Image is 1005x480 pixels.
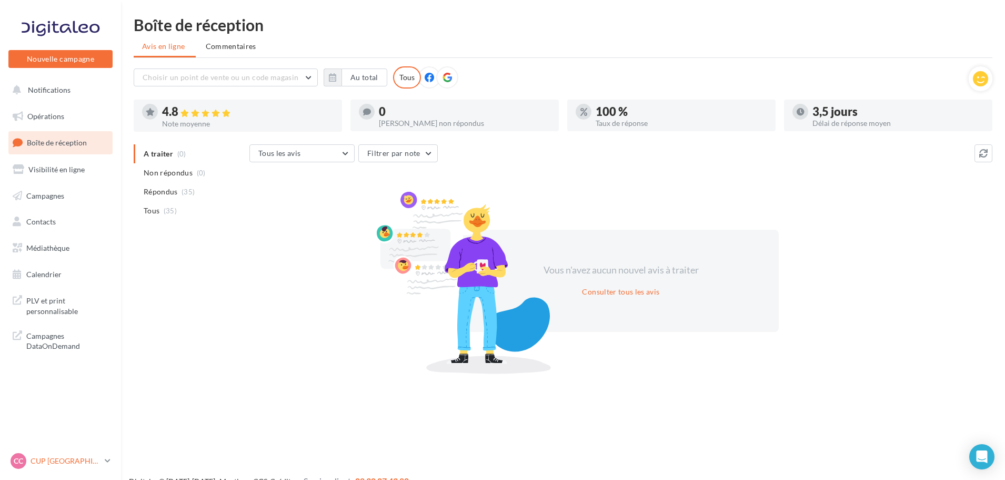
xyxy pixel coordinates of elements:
[6,211,115,233] a: Contacts
[162,120,334,128] div: Note moyenne
[134,68,318,86] button: Choisir un point de vente ou un code magasin
[6,131,115,154] a: Boîte de réception
[206,42,256,51] span: Commentaires
[6,79,110,101] button: Notifications
[6,185,115,207] a: Campagnes
[182,188,195,196] span: (35)
[812,106,984,117] div: 3,5 jours
[6,237,115,259] a: Médiathèque
[197,169,206,177] span: (0)
[164,207,177,215] span: (35)
[14,456,23,466] span: CC
[134,17,992,33] div: Boîte de réception
[393,66,421,89] div: Tous
[26,293,108,316] span: PLV et print personnalisable
[31,456,100,466] p: CUP [GEOGRAPHIC_DATA]
[28,165,85,174] span: Visibilité en ligne
[6,263,115,286] a: Calendrier
[596,120,767,127] div: Taux de réponse
[6,105,115,128] a: Opérations
[578,286,664,298] button: Consulter tous les avis
[144,187,178,197] span: Répondus
[379,106,550,117] div: 0
[6,325,115,356] a: Campagnes DataOnDemand
[324,68,387,86] button: Au total
[6,289,115,320] a: PLV et print personnalisable
[28,85,71,94] span: Notifications
[969,444,994,469] div: Open Intercom Messenger
[26,217,56,226] span: Contacts
[143,73,298,82] span: Choisir un point de vente ou un code magasin
[8,50,113,68] button: Nouvelle campagne
[812,120,984,127] div: Délai de réponse moyen
[162,106,334,118] div: 4.8
[8,451,113,471] a: CC CUP [GEOGRAPHIC_DATA]
[27,138,87,147] span: Boîte de réception
[27,112,64,121] span: Opérations
[596,106,767,117] div: 100 %
[144,168,193,178] span: Non répondus
[26,329,108,351] span: Campagnes DataOnDemand
[530,263,711,277] div: Vous n'avez aucun nouvel avis à traiter
[258,149,301,158] span: Tous les avis
[26,191,64,200] span: Campagnes
[6,159,115,181] a: Visibilité en ligne
[26,270,62,279] span: Calendrier
[144,205,159,216] span: Tous
[379,120,550,127] div: [PERSON_NAME] non répondus
[358,144,438,162] button: Filtrer par note
[341,68,387,86] button: Au total
[26,243,69,252] span: Médiathèque
[249,144,355,162] button: Tous les avis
